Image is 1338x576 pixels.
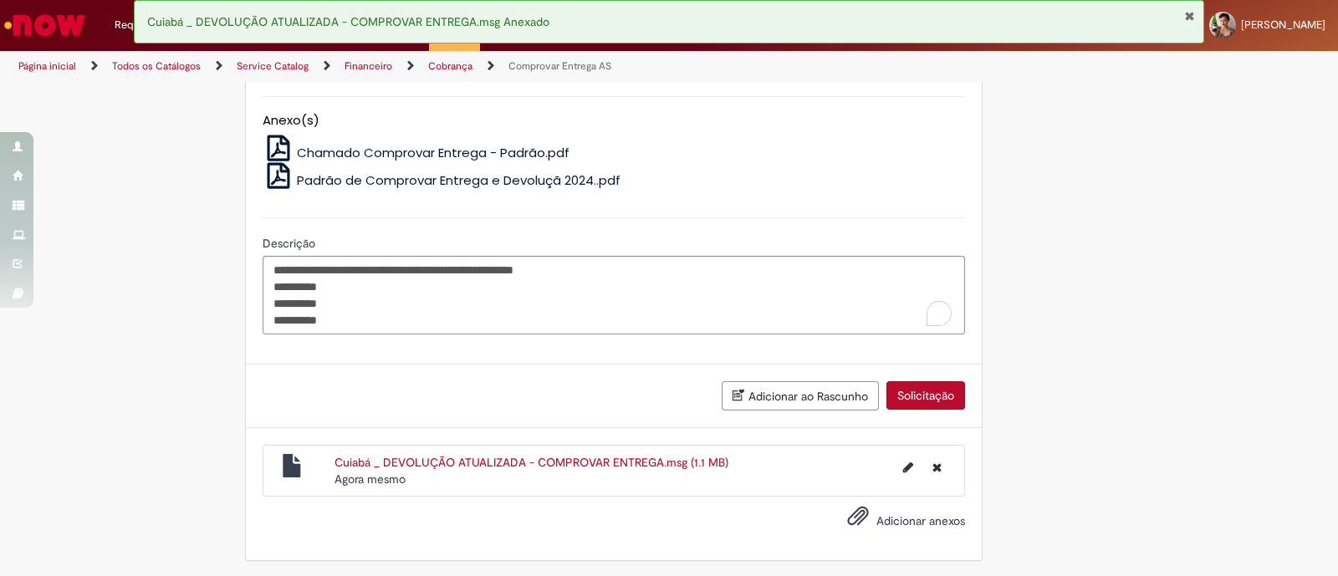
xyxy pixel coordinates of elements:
a: Cuiabá _ DEVOLUÇÃO ATUALIZADA - COMPROVAR ENTREGA.msg (1.1 MB) [334,455,728,470]
a: Chamado Comprovar Entrega - Padrão.pdf [263,144,570,161]
a: Cobrança [428,59,472,73]
img: ServiceNow [2,8,88,42]
a: Service Catalog [237,59,309,73]
span: [PERSON_NAME] [1241,18,1325,32]
span: Descrição [263,236,319,251]
a: Comprovar Entrega AS [508,59,611,73]
span: Agora mesmo [334,472,406,487]
span: Padrão de Comprovar Entrega e Devoluçã 2024..pdf [297,171,620,189]
textarea: To enrich screen reader interactions, please activate Accessibility in Grammarly extension settings [263,256,965,334]
button: Editar nome de arquivo Cuiabá _ DEVOLUÇÃO ATUALIZADA - COMPROVAR ENTREGA.msg [893,454,923,481]
time: 27/08/2025 16:42:46 [334,472,406,487]
a: Padrão de Comprovar Entrega e Devoluçã 2024..pdf [263,171,621,189]
a: Todos os Catálogos [112,59,201,73]
a: Página inicial [18,59,76,73]
span: Chamado Comprovar Entrega - Padrão.pdf [297,144,569,161]
a: Financeiro [345,59,392,73]
span: Requisições [115,17,173,33]
button: Solicitação [886,381,965,410]
span: Cuiabá _ DEVOLUÇÃO ATUALIZADA - COMPROVAR ENTREGA.msg Anexado [147,14,549,29]
ul: Trilhas de página [13,51,880,82]
button: Fechar Notificação [1184,9,1195,23]
button: Adicionar anexos [843,501,873,539]
button: Adicionar ao Rascunho [722,381,879,410]
button: Excluir Cuiabá _ DEVOLUÇÃO ATUALIZADA - COMPROVAR ENTREGA.msg [922,454,952,481]
h5: Anexo(s) [263,114,965,128]
span: Adicionar anexos [876,513,965,528]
